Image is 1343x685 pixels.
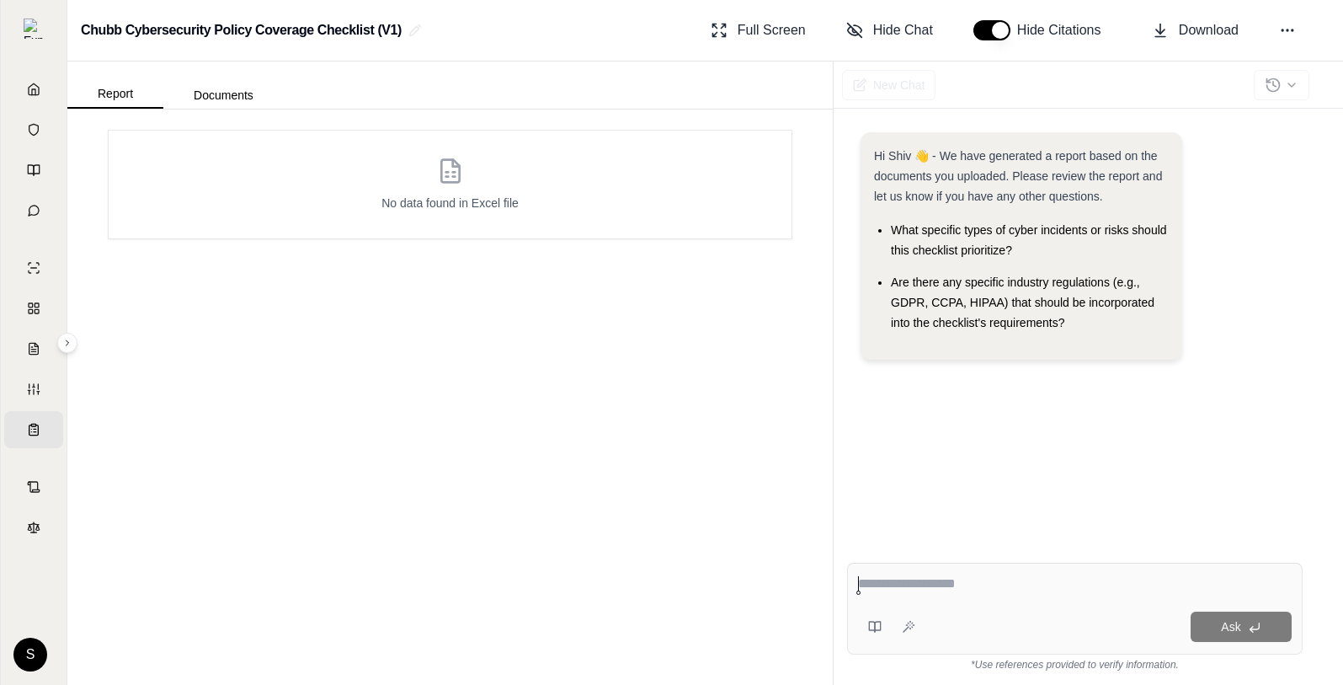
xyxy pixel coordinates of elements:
[874,149,1162,203] span: Hi Shiv 👋 - We have generated a report based on the documents you uploaded. Please review the rep...
[17,12,51,45] button: Expand sidebar
[1017,20,1111,40] span: Hide Citations
[4,192,63,229] a: Chat
[738,20,806,40] span: Full Screen
[24,19,44,39] img: Expand sidebar
[57,333,77,353] button: Expand sidebar
[381,195,519,211] span: No data found in Excel file
[4,290,63,327] a: Policy Comparisons
[4,411,63,448] a: Coverage Table
[1191,612,1292,642] button: Ask
[1221,620,1240,634] span: Ask
[4,468,63,506] a: Contract Analysis
[891,276,1154,329] span: Are there any specific industry regulations (e.g., GDPR, CCPA, HIPAA) that should be incorporated...
[67,80,163,109] button: Report
[1145,13,1245,47] button: Download
[891,223,1167,257] span: What specific types of cyber incidents or risks should this checklist prioritize?
[4,330,63,367] a: Claim Coverage
[704,13,813,47] button: Full Screen
[4,71,63,108] a: Home
[81,15,402,45] h2: Chubb Cybersecurity Policy Coverage Checklist (V1)
[4,509,63,546] a: Legal Search Engine
[4,152,63,189] a: Prompt Library
[839,13,940,47] button: Hide Chat
[163,82,284,109] button: Documents
[13,638,47,672] div: S
[1179,20,1239,40] span: Download
[873,20,933,40] span: Hide Chat
[4,371,63,408] a: Custom Report
[847,655,1303,672] div: *Use references provided to verify information.
[4,111,63,148] a: Documents Vault
[4,249,63,286] a: Single Policy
